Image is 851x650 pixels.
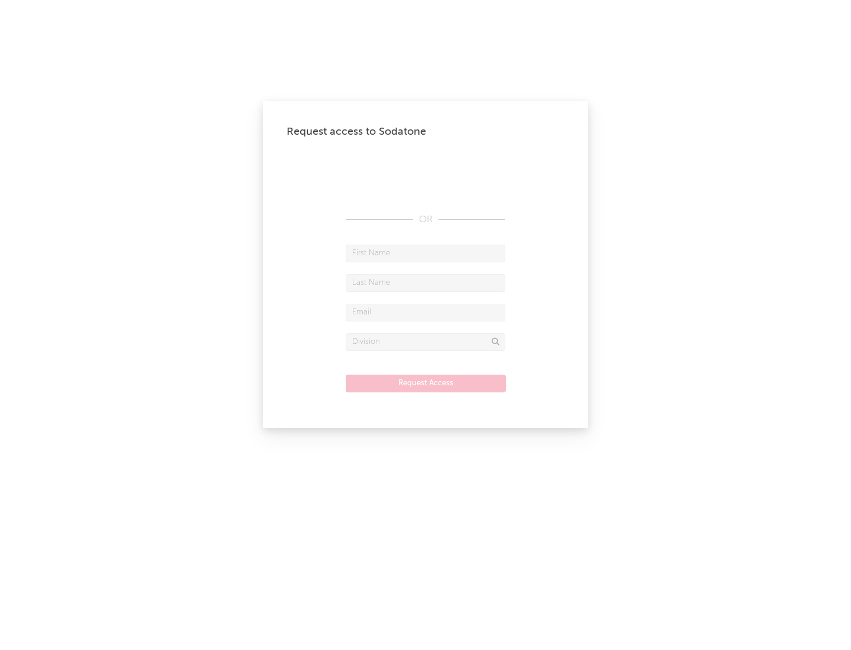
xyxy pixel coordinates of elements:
input: Last Name [346,274,505,292]
div: Request access to Sodatone [287,125,564,139]
input: First Name [346,245,505,262]
input: Email [346,304,505,321]
button: Request Access [346,375,506,392]
div: OR [346,213,505,227]
input: Division [346,333,505,351]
